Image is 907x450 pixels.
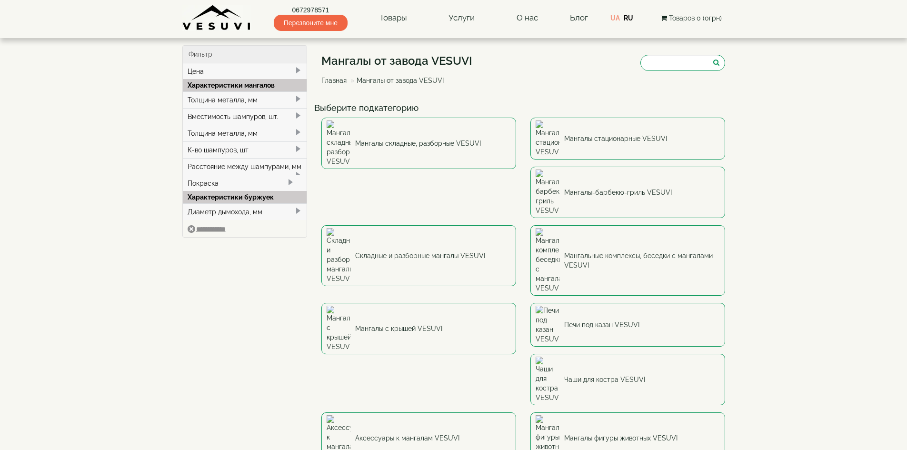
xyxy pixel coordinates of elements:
[183,125,307,141] div: Толщина металла, мм
[536,357,559,402] img: Чаши для костра VESUVI
[669,14,722,22] span: Товаров 0 (0грн)
[183,158,307,175] div: Расстояние между шампурами, мм
[314,103,732,113] h4: Выберите подкатегорию
[274,15,348,31] span: Перезвоните мне
[183,79,307,91] div: Характеристики мангалов
[183,46,307,63] div: Фильтр
[624,14,633,22] a: RU
[327,306,350,351] img: Мангалы с крышей VESUVI
[321,118,516,169] a: Мангалы складные, разборные VESUVI Мангалы складные, разборные VESUVI
[530,303,725,347] a: Печи под казан VESUVI Печи под казан VESUVI
[183,191,307,203] div: Характеристики буржуек
[536,170,559,215] img: Мангалы-барбекю-гриль VESUVI
[274,5,348,15] a: 0672978571
[183,175,307,191] div: Покраска
[530,225,725,296] a: Мангальные комплексы, беседки с мангалами VESUVI Мангальные комплексы, беседки с мангалами VESUVI
[321,303,516,354] a: Мангалы с крышей VESUVI Мангалы с крышей VESUVI
[321,77,347,84] a: Главная
[658,13,725,23] button: Товаров 0 (0грн)
[321,225,516,286] a: Складные и разборные мангалы VESUVI Складные и разборные мангалы VESUVI
[370,7,417,29] a: Товары
[536,228,559,293] img: Мангальные комплексы, беседки с мангалами VESUVI
[327,120,350,166] img: Мангалы складные, разборные VESUVI
[183,91,307,108] div: Толщина металла, мм
[536,120,559,157] img: Мангалы стационарные VESUVI
[536,306,559,344] img: Печи под казан VESUVI
[327,228,350,283] img: Складные и разборные мангалы VESUVI
[183,203,307,220] div: Диаметр дымохода, мм
[183,63,307,80] div: Цена
[349,76,444,85] li: Мангалы от завода VESUVI
[182,5,251,31] img: Завод VESUVI
[321,55,472,67] h1: Мангалы от завода VESUVI
[530,354,725,405] a: Чаши для костра VESUVI Чаши для костра VESUVI
[439,7,484,29] a: Услуги
[183,141,307,158] div: К-во шампуров, шт
[183,108,307,125] div: Вместимость шампуров, шт.
[610,14,620,22] a: UA
[570,13,588,22] a: Блог
[530,167,725,218] a: Мангалы-барбекю-гриль VESUVI Мангалы-барбекю-гриль VESUVI
[507,7,548,29] a: О нас
[530,118,725,160] a: Мангалы стационарные VESUVI Мангалы стационарные VESUVI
